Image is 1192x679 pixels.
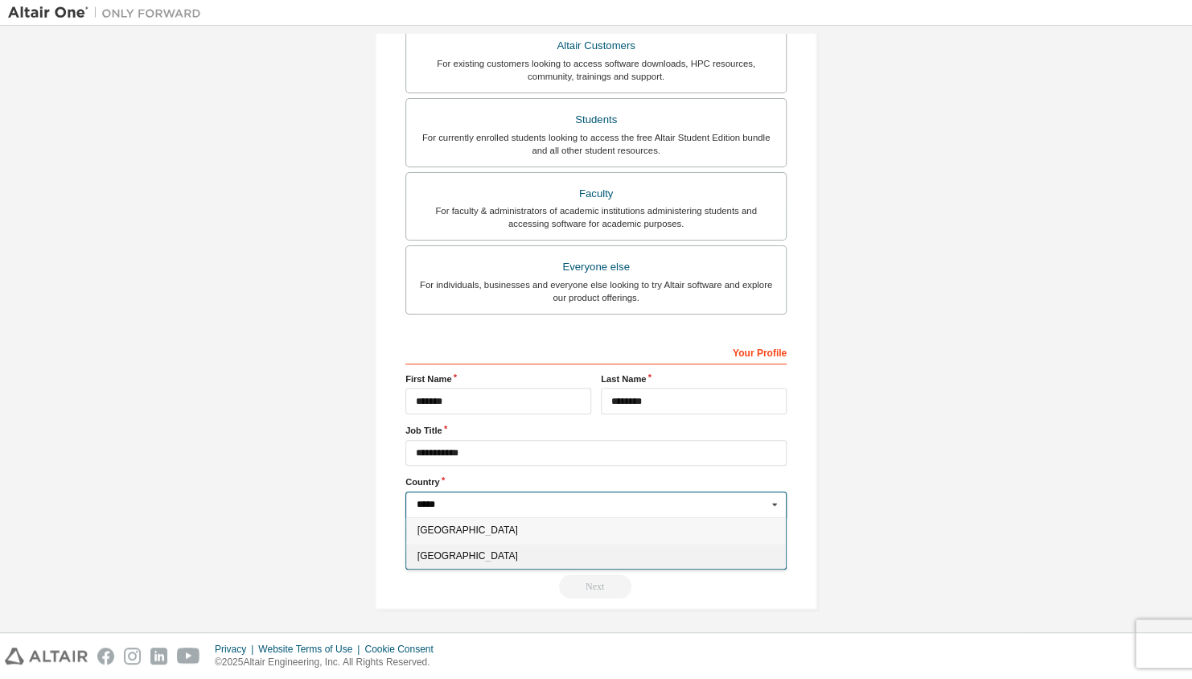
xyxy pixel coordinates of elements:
[601,372,787,385] label: Last Name
[405,475,787,488] label: Country
[416,57,776,83] div: For existing customers looking to access software downloads, HPC resources, community, trainings ...
[8,5,209,21] img: Altair One
[97,648,114,665] img: facebook.svg
[416,131,776,157] div: For currently enrolled students looking to access the free Altair Student Edition bundle and all ...
[416,183,776,205] div: Faculty
[416,109,776,131] div: Students
[364,643,442,656] div: Cookie Consent
[215,656,443,669] p: © 2025 Altair Engineering, Inc. All Rights Reserved.
[416,256,776,278] div: Everyone else
[405,574,787,599] div: Read and acccept EULA to continue
[417,525,775,535] span: [GEOGRAPHIC_DATA]
[5,648,88,665] img: altair_logo.svg
[405,339,787,364] div: Your Profile
[177,648,200,665] img: youtube.svg
[150,648,167,665] img: linkedin.svg
[405,372,591,385] label: First Name
[417,551,775,561] span: [GEOGRAPHIC_DATA]
[124,648,141,665] img: instagram.svg
[258,643,364,656] div: Website Terms of Use
[405,424,787,437] label: Job Title
[416,204,776,230] div: For faculty & administrators of academic institutions administering students and accessing softwa...
[416,35,776,57] div: Altair Customers
[215,643,258,656] div: Privacy
[416,278,776,304] div: For individuals, businesses and everyone else looking to try Altair software and explore our prod...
